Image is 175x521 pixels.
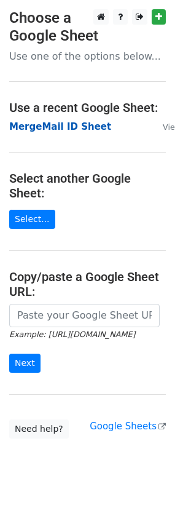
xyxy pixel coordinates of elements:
[9,50,166,63] p: Use one of the options below...
[9,330,135,339] small: Example: [URL][DOMAIN_NAME]
[9,100,166,115] h4: Use a recent Google Sheet:
[9,420,69,439] a: Need help?
[9,121,111,132] a: MergeMail ID Sheet
[90,421,166,432] a: Google Sheets
[9,354,41,373] input: Next
[9,9,166,45] h3: Choose a Google Sheet
[9,269,166,299] h4: Copy/paste a Google Sheet URL:
[9,210,55,229] a: Select...
[9,171,166,201] h4: Select another Google Sheet:
[114,462,175,521] iframe: Chat Widget
[9,304,160,327] input: Paste your Google Sheet URL here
